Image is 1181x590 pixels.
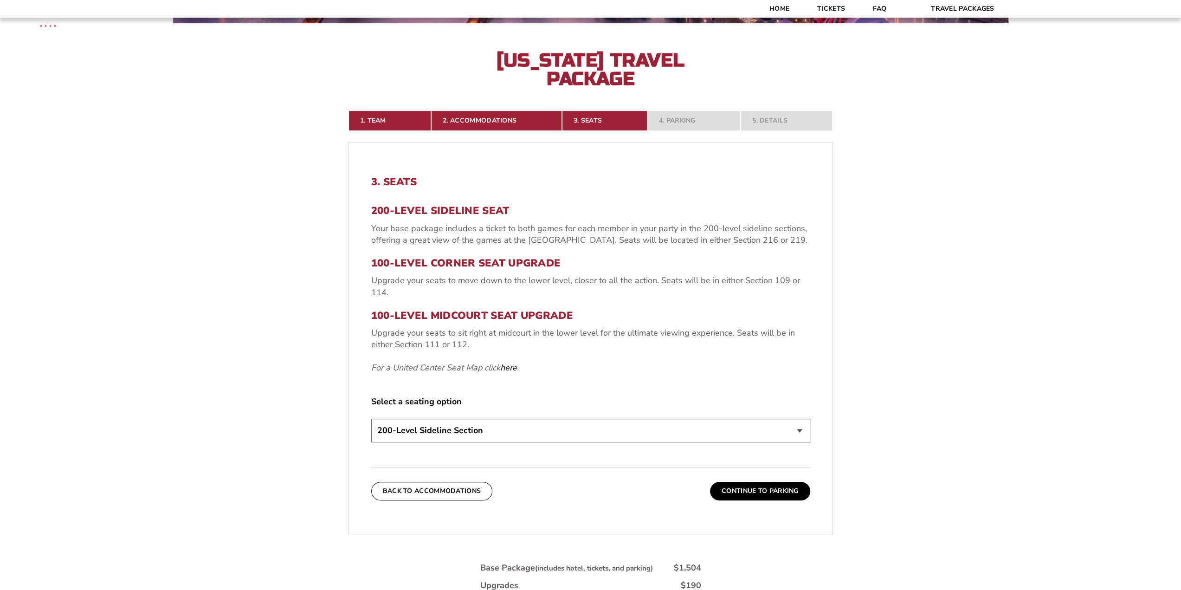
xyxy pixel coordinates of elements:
[431,110,562,131] a: 2. Accommodations
[674,562,701,574] div: $1,504
[500,362,517,374] a: here
[28,5,68,45] img: CBS Sports Thanksgiving Classic
[535,564,653,573] small: (includes hotel, tickets, and parking)
[371,275,810,298] p: Upgrade your seats to move down to the lower level, closer to all the action. Seats will be in ei...
[480,562,653,574] div: Base Package
[371,257,810,269] h3: 100-Level Corner Seat Upgrade
[371,205,810,217] h3: 200-Level Sideline Seat
[371,482,493,500] button: Back To Accommodations
[371,176,810,188] h2: 3. Seats
[371,310,810,322] h3: 100-Level Midcourt Seat Upgrade
[489,51,693,88] h2: [US_STATE] Travel Package
[371,327,810,350] p: Upgrade your seats to sit right at midcourt in the lower level for the ultimate viewing experienc...
[371,396,810,408] label: Select a seating option
[371,223,810,246] p: Your base package includes a ticket to both games for each member in your party in the 200-level ...
[371,362,519,373] em: For a United Center Seat Map click .
[710,482,810,500] button: Continue To Parking
[348,110,432,131] a: 1. Team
